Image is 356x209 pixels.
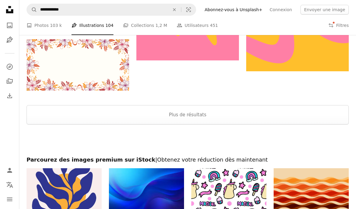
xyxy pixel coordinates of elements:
a: Photos 103 k [27,16,62,35]
h2: Parcourez des images premium sur iStock [27,156,349,163]
a: Connexion / S’inscrire [4,164,16,176]
img: Cadre floral avec espace vide au centre. [27,39,129,91]
a: Cadre floral avec espace vide au centre. [27,62,129,68]
form: Rechercher des visuels sur tout le site [27,4,196,16]
button: Envoyer une image [300,5,349,14]
a: Accueil — Unsplash [4,4,16,17]
button: Filtres [328,16,349,35]
a: Collections [4,75,16,87]
span: 1,2 M [155,22,167,29]
a: Explorer [4,61,16,73]
a: Ligne ondulée rose et point orange sur fond jaune. [246,30,349,35]
button: Plus de résultats [27,105,349,124]
a: Utilisateurs 451 [177,16,218,35]
a: Photos [4,19,16,31]
button: Effacer [168,4,181,15]
button: Rechercher sur Unsplash [27,4,37,15]
span: | Obtenez votre réduction dès maintenant [155,156,268,163]
button: Langue [4,179,16,191]
a: Illustrations [4,34,16,46]
span: 451 [210,22,218,29]
button: Menu [4,193,16,205]
a: Abonnez-vous à Unsplash+ [201,5,266,14]
a: Collections 1,2 M [123,16,167,35]
a: Historique de téléchargement [4,90,16,102]
a: Connexion [266,5,296,14]
span: 103 k [50,22,62,29]
button: Recherche de visuels [181,4,196,15]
